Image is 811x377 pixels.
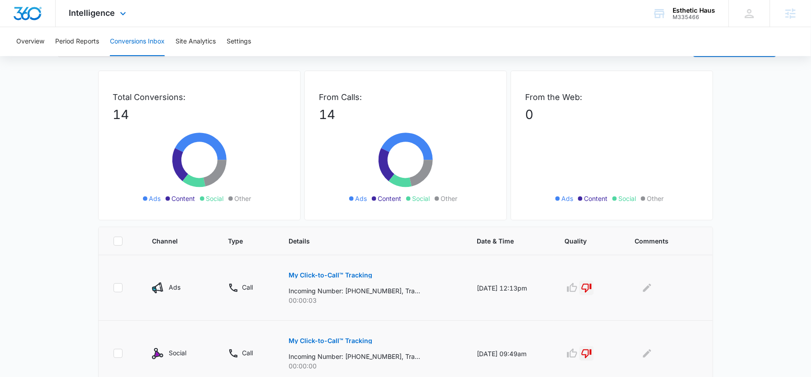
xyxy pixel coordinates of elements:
td: [DATE] 12:13pm [466,255,554,321]
p: 0 [526,105,698,124]
button: Period Reports [55,27,99,56]
span: Other [647,194,664,203]
p: Incoming Number: [PHONE_NUMBER], Tracking Number: [PHONE_NUMBER], Ring To: [PHONE_NUMBER], Caller... [289,286,421,296]
span: Other [235,194,251,203]
span: Type [228,236,254,246]
span: Ads [149,194,161,203]
button: My Click-to-Call™ Tracking [289,330,373,352]
span: Ads [562,194,574,203]
p: From the Web: [526,91,698,103]
p: 14 [113,105,286,124]
button: Conversions Inbox [110,27,165,56]
p: Total Conversions: [113,91,286,103]
p: Call [242,348,253,358]
p: From Calls: [319,91,492,103]
button: My Click-to-Call™ Tracking [289,264,373,286]
span: Channel [152,236,193,246]
p: Incoming Number: [PHONE_NUMBER], Tracking Number: [PHONE_NUMBER], Ring To: [PHONE_NUMBER], Caller... [289,352,421,361]
span: Details [289,236,442,246]
span: Content [584,194,608,203]
span: Date & Time [477,236,530,246]
span: Other [441,194,458,203]
p: 00:00:03 [289,296,455,305]
p: Ads [169,282,180,292]
button: Settings [227,27,251,56]
p: My Click-to-Call™ Tracking [289,338,373,344]
span: Quality [565,236,600,246]
button: Overview [16,27,44,56]
span: Intelligence [69,8,115,18]
span: Ads [356,194,367,203]
span: Comments [635,236,685,246]
p: Call [242,282,253,292]
p: My Click-to-Call™ Tracking [289,272,373,278]
span: Social [413,194,430,203]
span: Social [206,194,224,203]
span: Social [619,194,636,203]
p: 14 [319,105,492,124]
p: Social [169,348,186,358]
div: account id [673,14,716,20]
button: Site Analytics [175,27,216,56]
button: Edit Comments [640,281,654,295]
button: Edit Comments [640,346,654,361]
div: account name [673,7,716,14]
p: 00:00:00 [289,361,455,371]
span: Content [378,194,402,203]
span: Content [172,194,195,203]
